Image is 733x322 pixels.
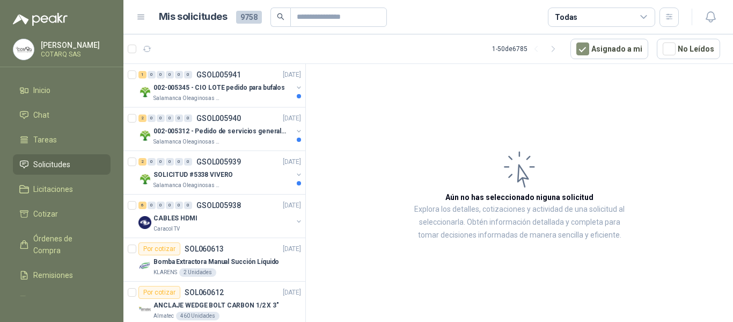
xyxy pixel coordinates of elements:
div: 6 [138,202,146,209]
p: GSOL005940 [196,115,241,122]
h1: Mis solicitudes [159,9,228,25]
div: 0 [148,115,156,122]
p: Salamanca Oleaginosas SAS [153,138,221,146]
button: Asignado a mi [570,39,648,59]
div: 2 Unidades [179,268,216,277]
div: 0 [148,71,156,78]
p: GSOL005941 [196,71,241,78]
p: Caracol TV [153,225,180,233]
span: Órdenes de Compra [33,233,100,256]
div: 2 [138,158,146,166]
a: Remisiones [13,265,111,285]
a: Tareas [13,130,111,150]
p: ANCLAJE WEDGE BOLT CARBON 1/2 X 3" [153,300,279,311]
a: 1 0 0 0 0 0 GSOL005941[DATE] Company Logo002-005345 - CIO LOTE pedido para bufalosSalamanca Oleag... [138,68,303,103]
span: 9758 [236,11,262,24]
a: 2 0 0 0 0 0 GSOL005939[DATE] Company LogoSOLICITUD #5338 VIVEROSalamanca Oleaginosas SAS [138,155,303,190]
div: 0 [148,202,156,209]
p: GSOL005938 [196,202,241,209]
a: Solicitudes [13,154,111,175]
a: Configuración [13,290,111,310]
h3: Aún no has seleccionado niguna solicitud [445,191,593,203]
a: Por cotizarSOL060613[DATE] Company LogoBomba Extractora Manual Succión LíquidoKLARENS2 Unidades [123,238,305,282]
div: 0 [184,71,192,78]
a: 2 0 0 0 0 0 GSOL005940[DATE] Company Logo002-005312 - Pedido de servicios generales CASA ROSalama... [138,112,303,146]
p: GSOL005939 [196,158,241,166]
div: 0 [175,158,183,166]
div: 0 [175,71,183,78]
div: Por cotizar [138,242,180,255]
p: SOL060612 [185,289,224,296]
a: Cotizar [13,204,111,224]
span: Configuración [33,294,80,306]
img: Logo peakr [13,13,68,26]
div: 0 [157,71,165,78]
p: COTARQ SAS [41,51,108,58]
a: Chat [13,105,111,125]
div: 0 [166,115,174,122]
div: 460 Unidades [176,312,219,320]
img: Company Logo [138,216,151,229]
button: No Leídos [657,39,720,59]
img: Company Logo [138,85,151,98]
p: [DATE] [283,288,301,298]
p: 002-005312 - Pedido de servicios generales CASA RO [153,126,287,137]
p: Explora los detalles, cotizaciones y actividad de una solicitud al seleccionarla. Obtén informaci... [413,203,626,242]
span: Inicio [33,84,50,96]
p: [DATE] [283,244,301,254]
img: Company Logo [13,39,34,60]
div: 0 [166,71,174,78]
p: [DATE] [283,201,301,211]
p: Almatec [153,312,174,320]
p: SOLICITUD #5338 VIVERO [153,170,233,180]
p: CABLES HDMI [153,213,197,224]
p: [DATE] [283,70,301,80]
span: Tareas [33,134,57,146]
div: 0 [175,202,183,209]
span: Cotizar [33,208,58,220]
p: Salamanca Oleaginosas SAS [153,94,221,103]
p: 002-005345 - CIO LOTE pedido para bufalos [153,83,285,93]
a: Órdenes de Compra [13,228,111,261]
p: KLARENS [153,268,177,277]
div: 1 [138,71,146,78]
a: 6 0 0 0 0 0 GSOL005938[DATE] Company LogoCABLES HDMICaracol TV [138,199,303,233]
p: [DATE] [283,113,301,124]
p: [PERSON_NAME] [41,41,108,49]
img: Company Logo [138,260,151,273]
img: Company Logo [138,129,151,142]
div: Todas [555,11,577,23]
div: 0 [157,115,165,122]
div: 0 [184,115,192,122]
a: Licitaciones [13,179,111,199]
div: 0 [157,202,165,209]
img: Company Logo [138,173,151,185]
p: Salamanca Oleaginosas SAS [153,181,221,190]
div: 0 [184,202,192,209]
div: Por cotizar [138,286,180,299]
span: Chat [33,109,49,121]
div: 0 [184,158,192,166]
span: search [277,13,284,20]
span: Solicitudes [33,159,70,170]
div: 0 [148,158,156,166]
span: Licitaciones [33,183,73,195]
p: Bomba Extractora Manual Succión Líquido [153,257,279,267]
a: Inicio [13,80,111,101]
div: 1 - 50 de 6785 [492,40,562,58]
div: 0 [157,158,165,166]
img: Company Logo [138,303,151,316]
p: [DATE] [283,157,301,167]
span: Remisiones [33,269,73,281]
div: 0 [166,158,174,166]
div: 0 [166,202,174,209]
p: SOL060613 [185,245,224,253]
div: 0 [175,115,183,122]
div: 2 [138,115,146,122]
